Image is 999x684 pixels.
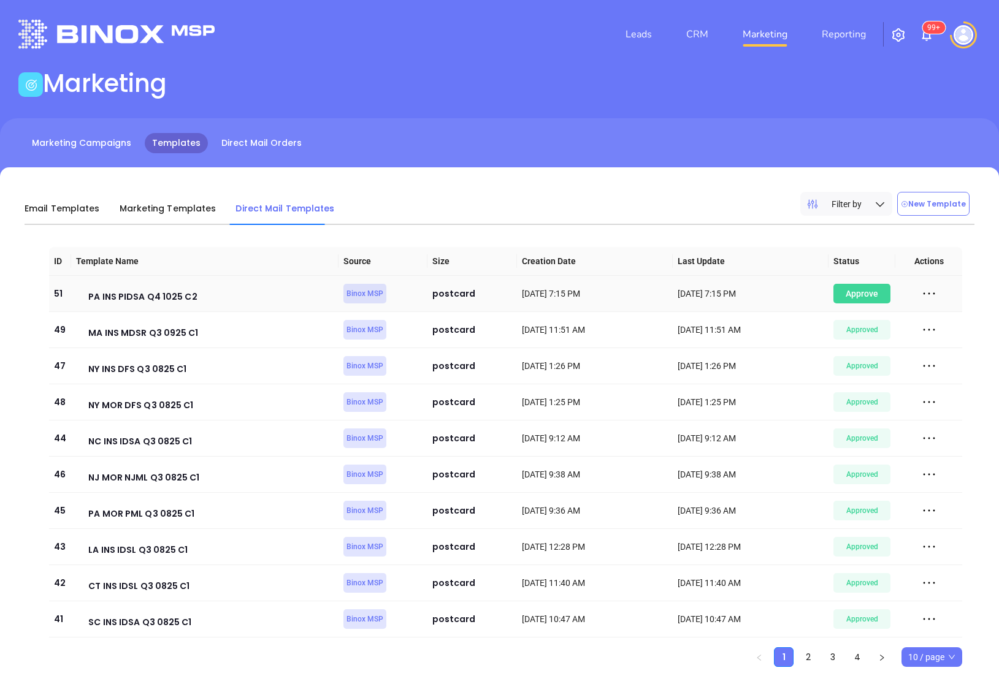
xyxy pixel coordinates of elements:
[522,359,668,373] div: [DATE] 1:26 PM
[346,576,383,590] span: Binox MSP
[897,192,970,216] button: New Template
[25,133,139,153] a: Marketing Campaigns
[522,540,668,553] div: [DATE] 12:28 PM
[346,468,383,481] span: Binox MSP
[432,504,511,517] div: postcard
[18,20,215,48] img: logo
[346,504,383,517] span: Binox MSP
[517,247,673,276] th: Creation Date
[678,504,824,517] div: [DATE] 9:36 AM
[522,323,668,336] div: [DATE] 11:51 AM
[678,468,824,481] div: [DATE] 9:38 AM
[346,612,383,626] span: Binox MSP
[954,25,973,45] img: user
[88,434,192,449] div: NC INS IDSA Q3 0825 C1
[681,22,713,47] a: CRM
[54,287,66,300] div: 51
[54,431,66,445] div: 44
[43,69,167,98] h1: Marketing
[749,647,769,667] button: left
[432,359,511,373] div: postcard
[346,323,383,336] span: Binox MSP
[432,431,511,445] div: postcard
[756,654,763,661] span: left
[71,247,339,276] th: Template Name
[678,323,824,336] div: [DATE] 11:51 AM
[678,359,824,373] div: [DATE] 1:26 PM
[346,395,383,409] span: Binox MSP
[54,359,66,373] div: 47
[432,612,511,626] div: postcard
[836,504,887,517] span: Approved
[54,540,66,553] div: 43
[88,579,189,593] div: CT INS IDSL Q3 0825 C1
[678,576,824,590] div: [DATE] 11:40 AM
[738,22,792,47] a: Marketing
[848,648,867,666] a: 4
[346,540,383,553] span: Binox MSP
[88,506,194,521] div: PA MOR PML Q3 0825 C1
[88,398,193,412] div: NY MOR DFS Q3 0825 C1
[823,647,843,667] li: 3
[120,202,216,215] span: Marketing Templates
[678,540,824,553] div: [DATE] 12:28 PM
[836,540,887,553] span: Approved
[678,395,824,409] div: [DATE] 1:25 PM
[432,287,511,300] div: postcard
[522,576,668,590] div: [DATE] 11:40 AM
[54,576,66,590] div: 42
[798,647,818,667] li: 2
[49,247,71,276] th: ID
[836,395,887,409] span: Approved
[88,325,198,340] div: MA INS MDSR Q3 0925 C1
[145,133,208,153] a: Templates
[848,647,867,667] li: 4
[832,197,862,211] span: Filter by
[799,648,817,666] a: 2
[432,468,511,481] div: postcard
[817,22,871,47] a: Reporting
[878,654,886,661] span: right
[88,289,197,304] div: PA INS PIDSA Q4 1025 C2
[432,395,511,409] div: postcard
[346,359,383,373] span: Binox MSP
[54,612,66,626] div: 41
[621,22,657,47] a: Leads
[678,431,824,445] div: [DATE] 9:12 AM
[895,247,962,276] th: Actions
[919,28,934,42] img: iconNotification
[836,612,887,626] span: Approved
[872,647,892,667] li: Next Page
[774,647,794,667] li: 1
[214,133,309,153] a: Direct Mail Orders
[432,576,511,590] div: postcard
[339,247,427,276] th: Source
[522,287,668,300] div: [DATE] 7:15 PM
[54,468,66,481] div: 46
[678,287,824,300] div: [DATE] 7:15 PM
[25,202,100,215] span: Email Templates
[836,359,887,373] span: Approved
[836,431,887,445] span: Approved
[872,647,892,667] button: right
[522,504,668,517] div: [DATE] 9:36 AM
[891,28,906,42] img: iconSetting
[836,323,887,336] span: Approved
[54,504,66,517] div: 45
[836,468,887,481] span: Approved
[88,362,186,376] div: NY INS DFS Q3 0825 C1
[522,468,668,481] div: [DATE] 9:38 AM
[836,576,887,590] span: Approved
[749,647,769,667] li: Previous Page
[88,470,199,485] div: NJ MOR NJML Q3 0825 C1
[824,648,842,666] a: 3
[88,542,188,557] div: LA INS IDSL Q3 0825 C1
[522,431,668,445] div: [DATE] 9:12 AM
[346,287,383,300] span: Binox MSP
[678,612,824,626] div: [DATE] 10:47 AM
[901,647,962,667] div: Page Size
[829,247,895,276] th: Status
[775,648,793,666] a: 1
[673,247,829,276] th: Last Update
[432,323,511,336] div: postcard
